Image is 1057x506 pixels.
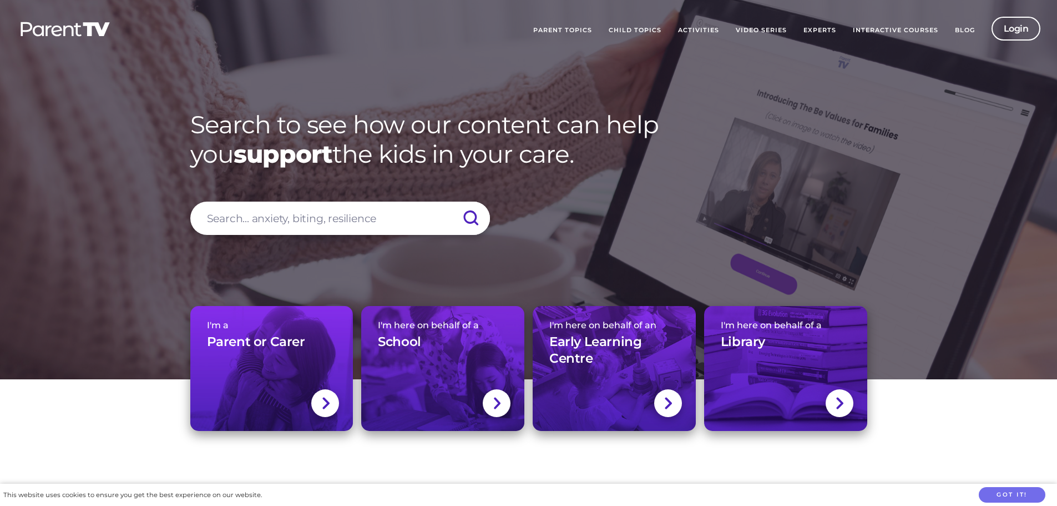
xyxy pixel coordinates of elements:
h1: Search to see how our content can help you the kids in your care. [190,110,867,169]
button: Got it! [979,487,1045,503]
a: Parent Topics [525,17,600,44]
h3: Early Learning Centre [549,334,679,367]
h3: Library [721,334,765,350]
span: I'm here on behalf of a [378,320,508,330]
input: Submit [451,202,490,235]
span: I'm a [207,320,337,330]
a: Video Series [727,17,795,44]
a: I'm here on behalf of aSchool [361,306,524,431]
a: I'm aParent or Carer [190,306,353,431]
a: Experts [795,17,844,44]
img: svg+xml;base64,PHN2ZyBlbmFibGUtYmFja2dyb3VuZD0ibmV3IDAgMCAxNC44IDI1LjciIHZpZXdCb3g9IjAgMCAxNC44ID... [321,396,330,410]
h3: Parent or Carer [207,334,305,350]
img: svg+xml;base64,PHN2ZyBlbmFibGUtYmFja2dyb3VuZD0ibmV3IDAgMCAxNC44IDI1LjciIHZpZXdCb3g9IjAgMCAxNC44ID... [835,396,843,410]
a: Activities [670,17,727,44]
a: I'm here on behalf of aLibrary [704,306,867,431]
a: Blog [947,17,983,44]
a: Child Topics [600,17,670,44]
a: Interactive Courses [844,17,947,44]
img: parenttv-logo-white.4c85aaf.svg [19,21,111,37]
img: svg+xml;base64,PHN2ZyBlbmFibGUtYmFja2dyb3VuZD0ibmV3IDAgMCAxNC44IDI1LjciIHZpZXdCb3g9IjAgMCAxNC44ID... [664,396,672,410]
strong: support [234,139,332,169]
a: I'm here on behalf of anEarly Learning Centre [533,306,696,431]
span: I'm here on behalf of an [549,320,679,330]
h3: School [378,334,421,350]
input: Search... anxiety, biting, resilience [190,202,490,235]
span: I'm here on behalf of a [721,320,851,330]
img: svg+xml;base64,PHN2ZyBlbmFibGUtYmFja2dyb3VuZD0ibmV3IDAgMCAxNC44IDI1LjciIHZpZXdCb3g9IjAgMCAxNC44ID... [493,396,501,410]
a: Login [992,17,1041,41]
div: This website uses cookies to ensure you get the best experience on our website. [3,489,262,501]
